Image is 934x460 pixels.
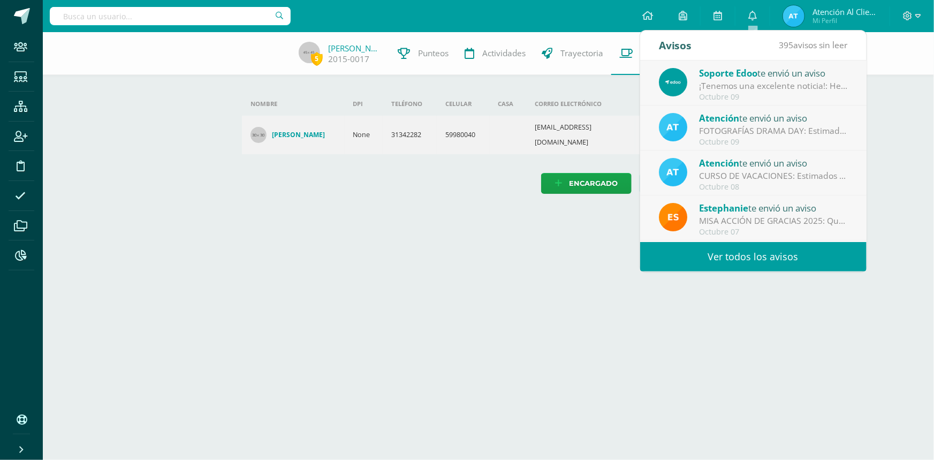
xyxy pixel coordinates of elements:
div: MISA ACCIÓN DE GRACIAS 2025: Queridas Familias BSJ, un gusto saludarles. Mañana tendremos una San... [699,215,848,227]
img: 9fc725f787f6a993fc92a288b7a8b70c.png [659,113,687,141]
th: DPI [345,92,383,116]
th: Celular [437,92,490,116]
div: Octubre 08 [699,183,848,192]
img: 30x30 [250,127,267,143]
span: 395 [779,39,794,51]
a: 2015-0017 [328,54,369,65]
div: te envió un aviso [699,66,848,80]
div: te envió un aviso [699,156,848,170]
th: Nombre [242,92,345,116]
span: 5 [311,52,323,65]
div: CURSO DE VACACIONES: Estimados padres de familia, Con gran entusiasmo les compartimos información... [699,170,848,182]
img: 4ba0fbdb24318f1bbd103ebd070f4524.png [659,203,687,231]
div: Avisos [659,31,692,60]
a: Actividades [457,32,534,75]
div: te envió un aviso [699,111,848,125]
img: 9fc725f787f6a993fc92a288b7a8b70c.png [659,158,687,186]
img: 544892825c0ef607e0100ea1c1606ec1.png [659,68,687,96]
span: Actividades [482,48,526,59]
div: Octubre 09 [699,93,848,102]
div: ¡Tenemos una excelente noticia!: Hemos lanzado Edoo Finance, el nuevo módulo que facilita los cob... [699,80,848,92]
td: 59980040 [437,116,490,154]
a: Contactos [611,32,686,75]
span: Atención [699,112,739,124]
div: Octubre 07 [699,228,848,237]
a: Punteos [390,32,457,75]
span: Trayectoria [560,48,603,59]
h4: [PERSON_NAME] [272,131,325,139]
a: [PERSON_NAME] [328,43,382,54]
a: Encargado [541,173,632,194]
td: [EMAIL_ADDRESS][DOMAIN_NAME] [526,116,635,154]
img: 45x45 [299,42,320,63]
img: ada85960de06b6a82e22853ecf293967.png [783,5,804,27]
td: Encargado [635,116,692,154]
th: Casa [490,92,526,116]
span: Punteos [418,48,449,59]
div: te envió un aviso [699,201,848,215]
th: Correo electrónico [526,92,635,116]
td: 31342282 [383,116,437,154]
div: Octubre 09 [699,138,848,147]
th: Teléfono [383,92,437,116]
div: FOTOGRAFÍAS DRAMA DAY: Estimados padres de familia, Por este medio les compartimos las fotografía... [699,125,848,137]
a: Trayectoria [534,32,611,75]
span: Atención [699,157,739,169]
th: Relación [635,92,692,116]
input: Busca un usuario... [50,7,291,25]
a: Ver todos los avisos [640,242,867,272]
span: Estephanie [699,202,748,214]
td: None [345,116,383,154]
span: avisos sin leer [779,39,848,51]
span: Mi Perfil [812,16,877,25]
span: Soporte Edoo [699,67,757,79]
span: Encargado [569,174,618,193]
span: Atención al cliente [812,6,877,17]
a: [PERSON_NAME] [250,127,336,143]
